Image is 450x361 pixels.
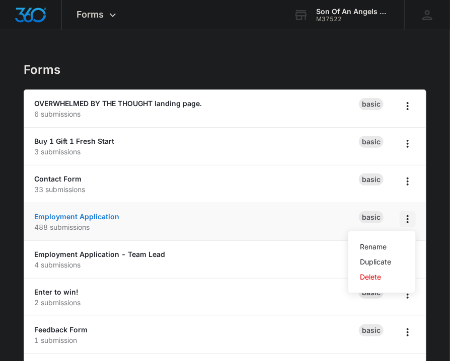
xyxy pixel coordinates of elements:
div: Rename [360,243,392,250]
a: Contact Form [34,174,82,183]
p: 6 submissions [34,109,359,119]
div: Delete [360,274,392,281]
button: Overflow Menu [400,173,416,190]
button: Overflow Menu [400,98,416,114]
div: account id [316,16,390,23]
div: Basic [359,173,384,186]
a: Enter to win! [34,288,79,296]
p: 4 submissions [34,259,359,270]
button: Delete [348,269,416,285]
button: Duplicate [348,254,416,269]
button: Overflow Menu [400,136,416,152]
a: Employment Application [34,212,119,221]
div: Basic [359,136,384,148]
p: 33 submissions [34,184,359,195]
div: Basic [359,211,384,223]
a: Employment Application - Team Lead [34,250,165,258]
p: 488 submissions [34,222,359,232]
a: Feedback Form [34,325,88,334]
button: Overflow Menu [400,211,416,227]
button: Overflow Menu [400,324,416,340]
h1: Forms [24,62,60,77]
p: 1 submission [34,335,359,345]
div: Basic [359,324,384,336]
p: 3 submissions [34,146,359,157]
span: Forms [77,9,104,20]
div: Duplicate [360,258,392,265]
p: 2 submissions [34,297,359,308]
button: Overflow Menu [400,287,416,303]
button: Rename [348,239,416,254]
div: account name [316,8,390,16]
div: Basic [359,98,384,110]
a: Buy 1 Gift 1 Fresh Start [34,137,114,145]
a: OVERWHELMED BY THE THOUGHT landing page. [34,99,202,108]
